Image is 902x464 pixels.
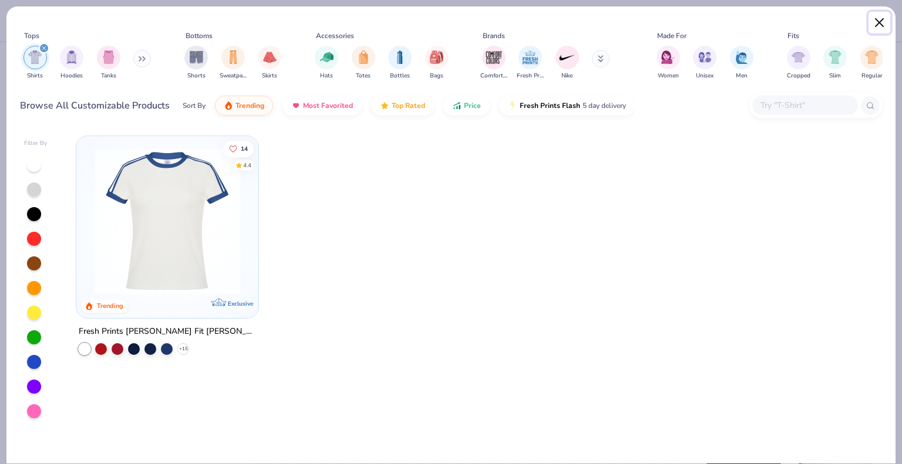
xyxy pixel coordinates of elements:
img: Bags Image [430,50,443,64]
div: filter for Shirts [23,46,47,80]
img: Unisex Image [698,50,712,64]
div: Accessories [316,31,354,41]
img: Regular Image [865,50,879,64]
div: Fits [787,31,799,41]
img: Hoodies Image [65,50,78,64]
img: most_fav.gif [291,101,301,110]
div: Bottoms [186,31,213,41]
button: filter button [425,46,449,80]
div: Tops [24,31,39,41]
span: Slim [829,72,841,80]
div: Sort By [183,100,206,111]
button: Fresh Prints Flash5 day delivery [499,96,635,116]
div: Made For [657,31,686,41]
button: filter button [220,46,247,80]
span: Top Rated [392,101,425,110]
button: filter button [97,46,120,80]
span: Bottles [390,72,410,80]
div: filter for Bottles [388,46,412,80]
img: Women Image [661,50,675,64]
button: filter button [860,46,884,80]
img: Men Image [735,50,748,64]
span: 14 [241,145,248,151]
img: flash.gif [508,101,517,110]
span: Women [658,72,679,80]
span: Sweatpants [220,72,247,80]
div: filter for Men [730,46,753,80]
button: filter button [657,46,680,80]
span: Totes [356,72,371,80]
div: filter for Cropped [787,46,810,80]
span: Comfort Colors [480,72,507,80]
span: Skirts [262,72,277,80]
span: Tanks [101,72,116,80]
span: Hoodies [60,72,83,80]
img: TopRated.gif [380,101,389,110]
span: Trending [235,101,264,110]
button: Top Rated [371,96,434,116]
button: Close [869,12,891,34]
div: Filter By [24,139,48,148]
div: filter for Comfort Colors [480,46,507,80]
img: Bottles Image [393,50,406,64]
span: Shirts [27,72,43,80]
img: Shirts Image [28,50,42,64]
img: Fresh Prints Image [521,49,539,66]
div: filter for Women [657,46,680,80]
img: Slim Image [829,50,842,64]
div: filter for Skirts [258,46,281,80]
button: Like [224,140,254,157]
img: Skirts Image [263,50,277,64]
span: 5 day delivery [583,99,626,113]
button: Most Favorited [282,96,362,116]
button: Price [443,96,490,116]
img: Comfort Colors Image [485,49,503,66]
img: Totes Image [357,50,370,64]
div: 4.4 [244,161,252,170]
span: Hats [320,72,333,80]
span: Exclusive [228,300,253,307]
img: trending.gif [224,101,233,110]
div: filter for Slim [823,46,847,80]
button: filter button [556,46,579,80]
span: Shorts [187,72,206,80]
div: filter for Hats [315,46,338,80]
img: Hats Image [320,50,334,64]
div: filter for Fresh Prints [517,46,544,80]
img: Nike Image [558,49,576,66]
button: filter button [730,46,753,80]
div: filter for Sweatpants [220,46,247,80]
button: filter button [693,46,716,80]
div: filter for Bags [425,46,449,80]
span: Men [736,72,748,80]
span: Nike [561,72,573,80]
button: filter button [823,46,847,80]
button: filter button [60,46,83,80]
span: Fresh Prints [517,72,544,80]
button: filter button [315,46,338,80]
img: Cropped Image [792,50,805,64]
div: Browse All Customizable Products [20,99,170,113]
div: Fresh Prints [PERSON_NAME] Fit [PERSON_NAME] Shirt with Stripes [79,324,256,339]
span: + 15 [179,346,188,353]
img: e5540c4d-e74a-4e58-9a52-192fe86bec9f [88,148,247,294]
div: filter for Totes [352,46,375,80]
div: filter for Regular [860,46,884,80]
div: filter for Shorts [184,46,208,80]
span: Bags [430,72,443,80]
button: filter button [352,46,375,80]
button: filter button [480,46,507,80]
div: filter for Tanks [97,46,120,80]
span: Unisex [696,72,713,80]
button: filter button [23,46,47,80]
button: Trending [215,96,273,116]
div: filter for Nike [556,46,579,80]
span: Fresh Prints Flash [520,101,580,110]
div: filter for Unisex [693,46,716,80]
button: filter button [388,46,412,80]
img: Tanks Image [102,50,115,64]
div: filter for Hoodies [60,46,83,80]
img: Sweatpants Image [227,50,240,64]
button: filter button [258,46,281,80]
input: Try "T-Shirt" [759,99,850,112]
